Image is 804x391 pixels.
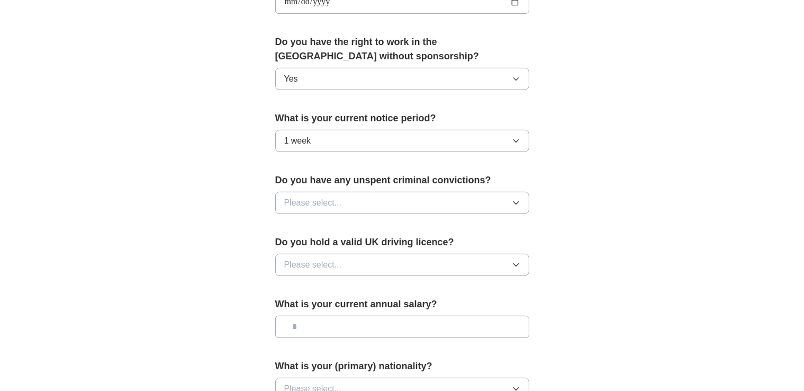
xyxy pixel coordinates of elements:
[275,111,529,126] label: What is your current notice period?
[275,68,529,90] button: Yes
[284,73,298,85] span: Yes
[275,192,529,214] button: Please select...
[275,173,529,188] label: Do you have any unspent criminal convictions?
[284,197,342,209] span: Please select...
[284,259,342,271] span: Please select...
[284,135,311,147] span: 1 week
[275,130,529,152] button: 1 week
[275,359,529,374] label: What is your (primary) nationality?
[275,297,529,312] label: What is your current annual salary?
[275,254,529,276] button: Please select...
[275,235,529,250] label: Do you hold a valid UK driving licence?
[275,35,529,64] label: Do you have the right to work in the [GEOGRAPHIC_DATA] without sponsorship?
